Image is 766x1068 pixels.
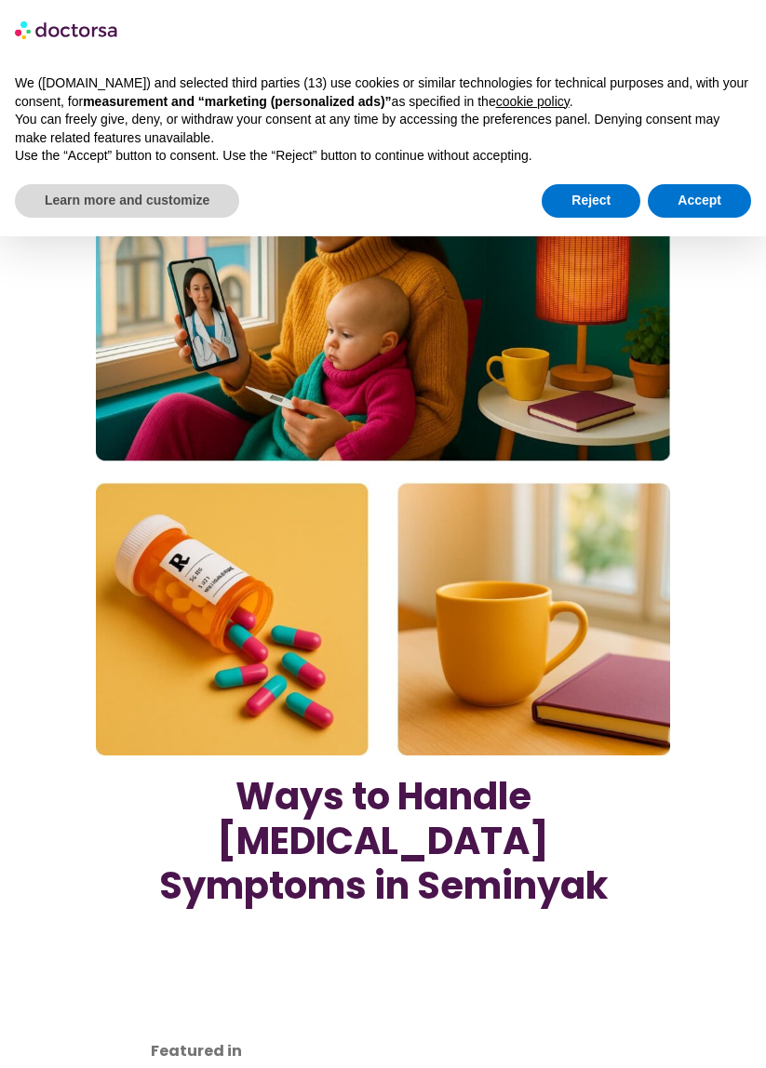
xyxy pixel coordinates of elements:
[15,74,751,111] p: We ([DOMAIN_NAME]) and selected third parties (13) use cookies or similar technologies for techni...
[83,94,391,109] strong: measurement and “marketing (personalized ads)”
[151,1040,242,1061] strong: Featured in
[15,184,239,218] button: Learn more and customize
[96,107,670,755] img: flu symptoms-doctor-Seminyak
[15,147,751,166] p: Use the “Accept” button to consent. Use the “Reject” button to continue without accepting.
[496,94,570,109] a: cookie policy
[15,111,751,147] p: You can freely give, deny, or withdraw your consent at any time by accessing the preferences pane...
[132,774,635,908] h1: Ways to Handle [MEDICAL_DATA] Symptoms in Seminyak
[648,184,751,218] button: Accept
[542,184,640,218] button: Reject
[15,15,119,45] img: logo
